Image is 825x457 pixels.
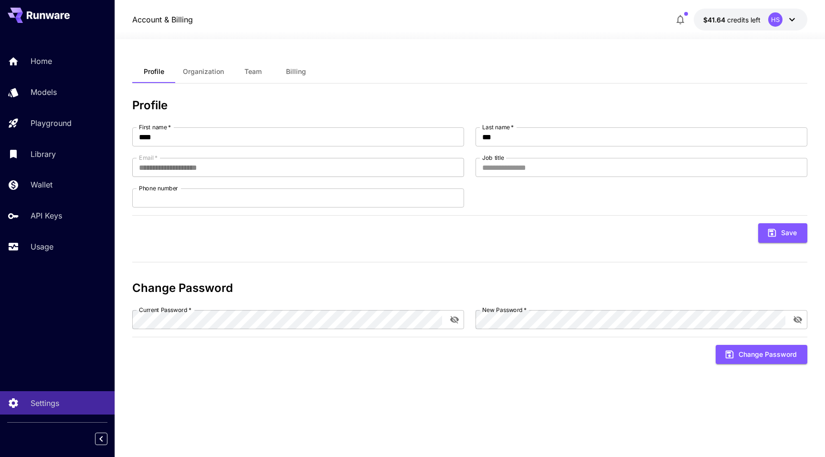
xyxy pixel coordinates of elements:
h3: Change Password [132,281,807,295]
p: API Keys [31,210,62,221]
p: Library [31,148,56,160]
label: Phone number [139,184,178,192]
label: Job title [482,154,504,162]
button: toggle password visibility [446,311,463,328]
nav: breadcrumb [132,14,193,25]
div: Collapse sidebar [102,430,115,447]
p: Playground [31,117,72,129]
label: Last name [482,123,514,131]
span: $41.64 [703,16,727,24]
span: Team [244,67,262,76]
p: Settings [31,397,59,409]
span: Organization [183,67,224,76]
p: Models [31,86,57,98]
button: toggle password visibility [789,311,806,328]
p: Wallet [31,179,53,190]
label: Current Password [139,306,191,314]
label: New Password [482,306,527,314]
p: Home [31,55,52,67]
h3: Profile [132,99,807,112]
label: Email [139,154,158,162]
a: Account & Billing [132,14,193,25]
div: $41.64195 [703,15,761,25]
button: Collapse sidebar [95,433,107,445]
div: HS [768,12,783,27]
p: Usage [31,241,53,252]
label: First name [139,123,171,131]
span: credits left [727,16,761,24]
button: Change Password [716,345,807,364]
button: $41.64195HS [694,9,807,31]
span: Profile [144,67,164,76]
span: Billing [286,67,306,76]
button: Save [758,223,807,243]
